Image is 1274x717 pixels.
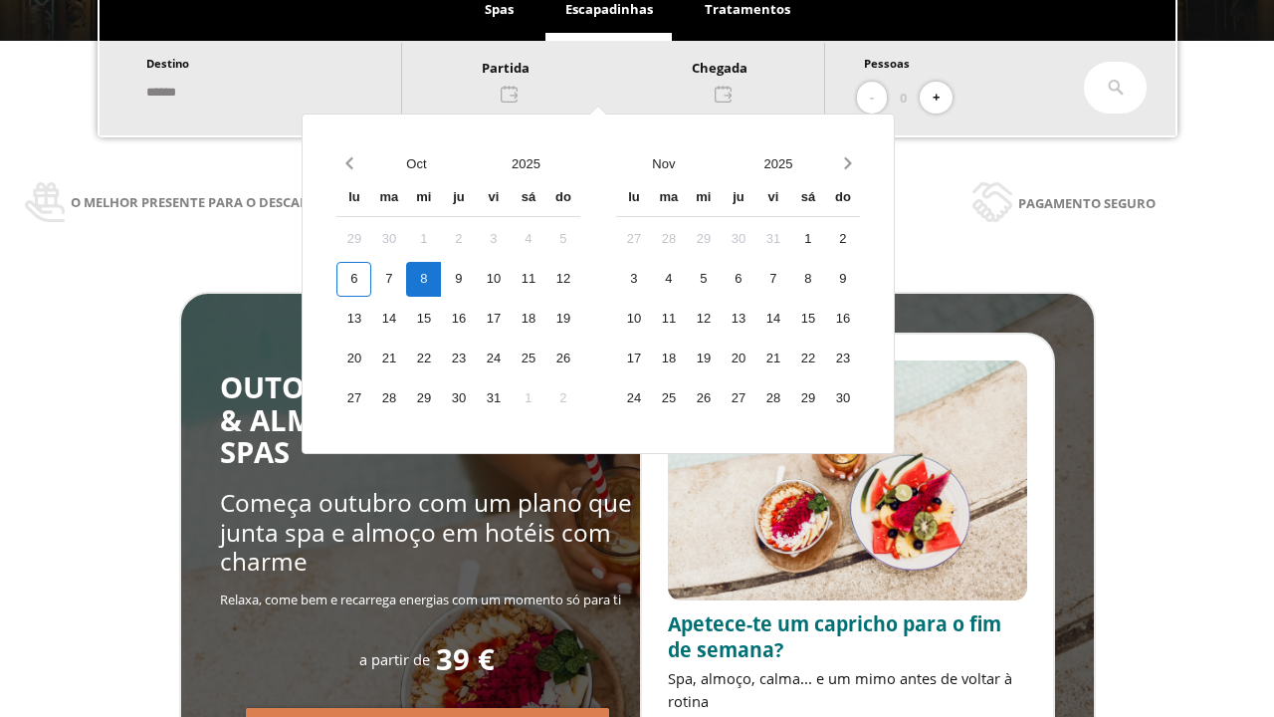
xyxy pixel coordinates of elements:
[755,181,790,216] div: vi
[336,262,371,297] div: 6
[857,82,887,115] button: -
[545,222,580,257] div: 5
[686,222,721,257] div: 29
[686,302,721,337] div: 12
[790,181,825,216] div: sá
[336,222,580,416] div: Calendar days
[651,222,686,257] div: 28
[476,181,511,216] div: vi
[476,262,511,297] div: 10
[476,381,511,416] div: 31
[406,262,441,297] div: 8
[71,191,395,213] span: O melhor presente para o descanso e a saúde
[336,342,371,376] div: 20
[686,181,721,216] div: mi
[651,381,686,416] div: 25
[336,181,580,416] div: Calendar wrapper
[790,262,825,297] div: 8
[790,222,825,257] div: 1
[900,87,907,109] span: 0
[616,302,651,337] div: 10
[371,262,406,297] div: 7
[336,222,371,257] div: 29
[755,381,790,416] div: 28
[721,146,835,181] button: Open years overlay
[825,342,860,376] div: 23
[441,342,476,376] div: 23
[441,181,476,216] div: ju
[755,342,790,376] div: 21
[616,381,651,416] div: 24
[686,381,721,416] div: 26
[721,302,755,337] div: 13
[616,262,651,297] div: 3
[616,222,651,257] div: 27
[371,342,406,376] div: 21
[825,222,860,257] div: 2
[545,342,580,376] div: 26
[336,302,371,337] div: 13
[721,222,755,257] div: 30
[616,181,651,216] div: lu
[371,302,406,337] div: 14
[436,643,495,676] span: 39 €
[606,146,721,181] button: Open months overlay
[371,181,406,216] div: ma
[511,381,545,416] div: 1
[511,262,545,297] div: 11
[336,146,361,181] button: Previous month
[406,222,441,257] div: 1
[721,381,755,416] div: 27
[220,591,621,608] span: Relaxa, come bem e recarrega energias com um momento só para ti
[441,381,476,416] div: 30
[825,302,860,337] div: 16
[336,181,371,216] div: lu
[545,302,580,337] div: 19
[864,56,910,71] span: Pessoas
[790,302,825,337] div: 15
[545,262,580,297] div: 12
[790,381,825,416] div: 29
[476,342,511,376] div: 24
[721,342,755,376] div: 20
[668,610,1001,663] span: Apetece-te um capricho para o fim de semana?
[755,302,790,337] div: 14
[825,381,860,416] div: 30
[668,668,1012,711] span: Spa, almoço, calma... e um mimo antes de voltar à rotina
[359,649,430,669] span: a partir de
[835,146,860,181] button: Next month
[616,222,860,416] div: Calendar days
[476,302,511,337] div: 17
[790,342,825,376] div: 22
[721,262,755,297] div: 6
[825,181,860,216] div: do
[441,222,476,257] div: 2
[545,381,580,416] div: 2
[441,302,476,337] div: 16
[476,222,511,257] div: 3
[651,342,686,376] div: 18
[651,302,686,337] div: 11
[406,342,441,376] div: 22
[721,181,755,216] div: ju
[371,381,406,416] div: 28
[686,342,721,376] div: 19
[686,262,721,297] div: 5
[825,262,860,297] div: 9
[668,360,1027,600] img: promo-sprunch.ElVl7oUD.webp
[441,262,476,297] div: 9
[920,82,953,115] button: +
[755,262,790,297] div: 7
[755,222,790,257] div: 31
[616,181,860,416] div: Calendar wrapper
[336,381,371,416] div: 27
[651,262,686,297] div: 4
[146,56,189,71] span: Destino
[361,146,471,181] button: Open months overlay
[545,181,580,216] div: do
[371,222,406,257] div: 30
[651,181,686,216] div: ma
[406,381,441,416] div: 29
[616,342,651,376] div: 17
[406,181,441,216] div: mi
